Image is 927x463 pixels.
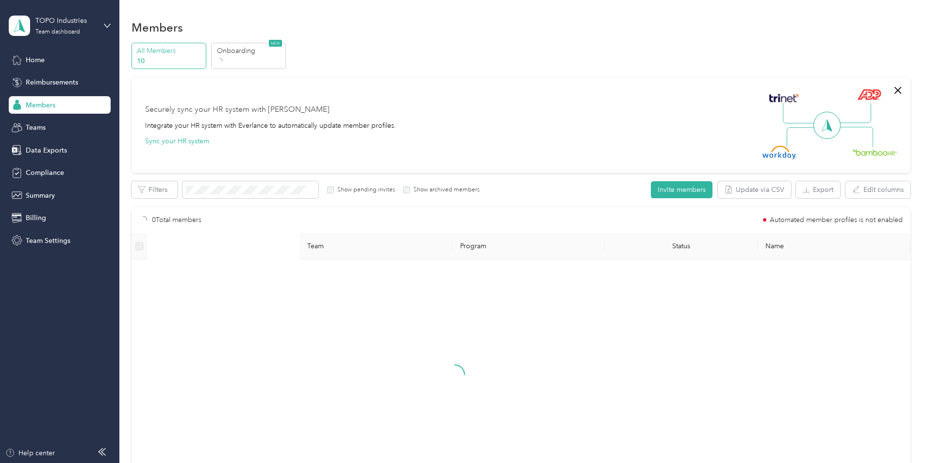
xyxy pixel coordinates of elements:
[35,29,80,35] div: Team dashboard
[217,46,283,56] p: Onboarding
[152,215,201,225] p: 0 Total members
[145,104,330,116] div: Securely sync your HR system with [PERSON_NAME]
[334,186,395,194] label: Show pending invites
[873,409,927,463] iframe: Everlance-gr Chat Button Frame
[269,40,282,47] span: NEW
[5,448,55,458] button: Help center
[299,233,452,260] th: Team
[786,127,820,147] img: Line Left Down
[137,46,203,56] p: All Members
[605,233,758,260] th: Status
[35,16,96,26] div: TOPO Industries
[718,181,791,198] button: Update via CSV
[132,181,178,198] button: Filters
[132,22,183,33] h1: Members
[26,77,78,87] span: Reimbursements
[845,181,910,198] button: Edit columns
[26,213,46,223] span: Billing
[796,181,840,198] button: Export
[137,56,203,66] p: 10
[765,242,903,250] span: Name
[26,168,64,178] span: Compliance
[767,91,801,105] img: Trinet
[410,186,480,194] label: Show archived members
[839,127,873,148] img: Line Right Down
[26,122,46,133] span: Teams
[651,181,712,198] button: Invite members
[783,103,817,124] img: Line Left Up
[758,233,910,260] th: Name
[26,190,55,201] span: Summary
[145,120,396,131] div: Integrate your HR system with Everlance to automatically update member profiles.
[857,89,881,100] img: ADP
[26,236,70,246] span: Team Settings
[452,233,605,260] th: Program
[26,145,67,155] span: Data Exports
[837,103,871,123] img: Line Right Up
[26,55,45,65] span: Home
[145,136,209,146] button: Sync your HR system
[852,149,897,155] img: BambooHR
[26,100,55,110] span: Members
[770,217,903,223] span: Automated member profiles is not enabled
[762,146,796,159] img: Workday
